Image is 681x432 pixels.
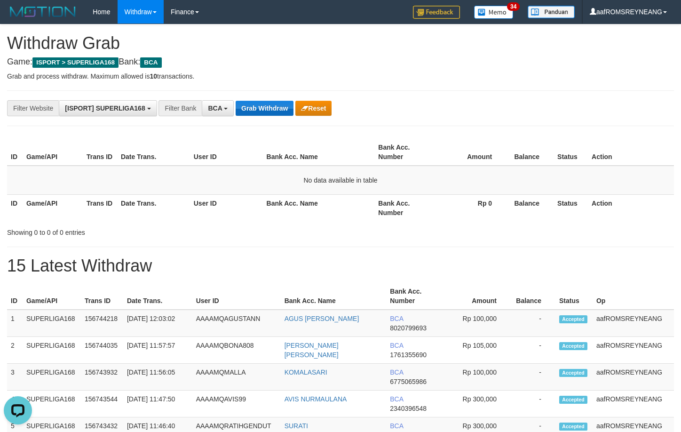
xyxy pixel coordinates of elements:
th: ID [7,194,23,221]
span: BCA [390,395,403,403]
td: Rp 300,000 [443,391,511,417]
img: MOTION_logo.png [7,5,79,19]
th: Action [588,194,674,221]
th: Game/API [23,283,81,310]
td: Rp 100,000 [443,364,511,391]
th: Status [554,194,588,221]
th: Rp 0 [435,194,506,221]
td: SUPERLIGA168 [23,364,81,391]
td: aafROMSREYNEANG [593,310,674,337]
td: [DATE] 11:47:50 [123,391,192,417]
span: BCA [208,104,222,112]
td: AAAAMQAVIS99 [192,391,281,417]
span: Accepted [559,315,587,323]
th: Trans ID [83,194,117,221]
td: - [511,364,555,391]
th: ID [7,283,23,310]
img: panduan.png [528,6,575,18]
span: Accepted [559,369,587,377]
td: aafROMSREYNEANG [593,337,674,364]
td: 3 [7,364,23,391]
div: Showing 0 to 0 of 0 entries [7,224,277,237]
span: Accepted [559,396,587,404]
th: Balance [506,139,554,166]
button: BCA [202,100,234,116]
th: Bank Acc. Name [281,283,387,310]
a: AGUS [PERSON_NAME] [285,315,359,322]
td: [DATE] 12:03:02 [123,310,192,337]
strong: 10 [150,72,157,80]
td: AAAAMQBONA808 [192,337,281,364]
span: BCA [140,57,161,68]
span: BCA [390,368,403,376]
button: [ISPORT] SUPERLIGA168 [59,100,157,116]
h1: Withdraw Grab [7,34,674,53]
td: AAAAMQMALLA [192,364,281,391]
th: Date Trans. [117,139,190,166]
img: Feedback.jpg [413,6,460,19]
span: BCA [390,342,403,349]
span: Copy 8020799693 to clipboard [390,324,427,332]
h1: 15 Latest Withdraw [7,256,674,275]
a: AVIS NURMAULANA [285,395,347,403]
th: ID [7,139,23,166]
th: Trans ID [81,283,123,310]
a: SURATI [285,422,308,430]
td: aafROMSREYNEANG [593,364,674,391]
div: Filter Website [7,100,59,116]
th: Date Trans. [117,194,190,221]
span: BCA [390,315,403,322]
th: Op [593,283,674,310]
td: 1 [7,310,23,337]
th: Amount [435,139,506,166]
th: Amount [443,283,511,310]
div: Filter Bank [158,100,202,116]
th: User ID [192,283,281,310]
span: 34 [507,2,520,11]
button: Reset [295,101,332,116]
td: 156744035 [81,337,123,364]
th: Action [588,139,674,166]
span: ISPORT > SUPERLIGA168 [32,57,119,68]
td: No data available in table [7,166,674,195]
th: Balance [511,283,555,310]
td: - [511,310,555,337]
th: User ID [190,194,263,221]
th: Bank Acc. Name [263,139,375,166]
th: Trans ID [83,139,117,166]
th: User ID [190,139,263,166]
button: Open LiveChat chat widget [4,4,32,32]
button: Grab Withdraw [236,101,293,116]
th: Bank Acc. Name [263,194,375,221]
span: Copy 2340396548 to clipboard [390,405,427,412]
td: AAAAMQAGUSTANN [192,310,281,337]
th: Date Trans. [123,283,192,310]
a: KOMALASARI [285,368,327,376]
td: 156744218 [81,310,123,337]
span: Copy 1761355690 to clipboard [390,351,427,359]
td: aafROMSREYNEANG [593,391,674,417]
th: Game/API [23,194,83,221]
span: Copy 6775065986 to clipboard [390,378,427,385]
th: Bank Acc. Number [386,283,443,310]
th: Bank Acc. Number [374,194,435,221]
td: SUPERLIGA168 [23,310,81,337]
th: Bank Acc. Number [374,139,435,166]
td: 4 [7,391,23,417]
td: - [511,391,555,417]
th: Status [554,139,588,166]
img: Button%20Memo.svg [474,6,514,19]
td: - [511,337,555,364]
td: [DATE] 11:56:05 [123,364,192,391]
td: 156743544 [81,391,123,417]
th: Balance [506,194,554,221]
th: Status [555,283,593,310]
span: [ISPORT] SUPERLIGA168 [65,104,145,112]
a: [PERSON_NAME] [PERSON_NAME] [285,342,339,359]
th: Game/API [23,139,83,166]
td: 156743932 [81,364,123,391]
td: SUPERLIGA168 [23,391,81,417]
h4: Game: Bank: [7,57,674,67]
span: BCA [390,422,403,430]
td: Rp 100,000 [443,310,511,337]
